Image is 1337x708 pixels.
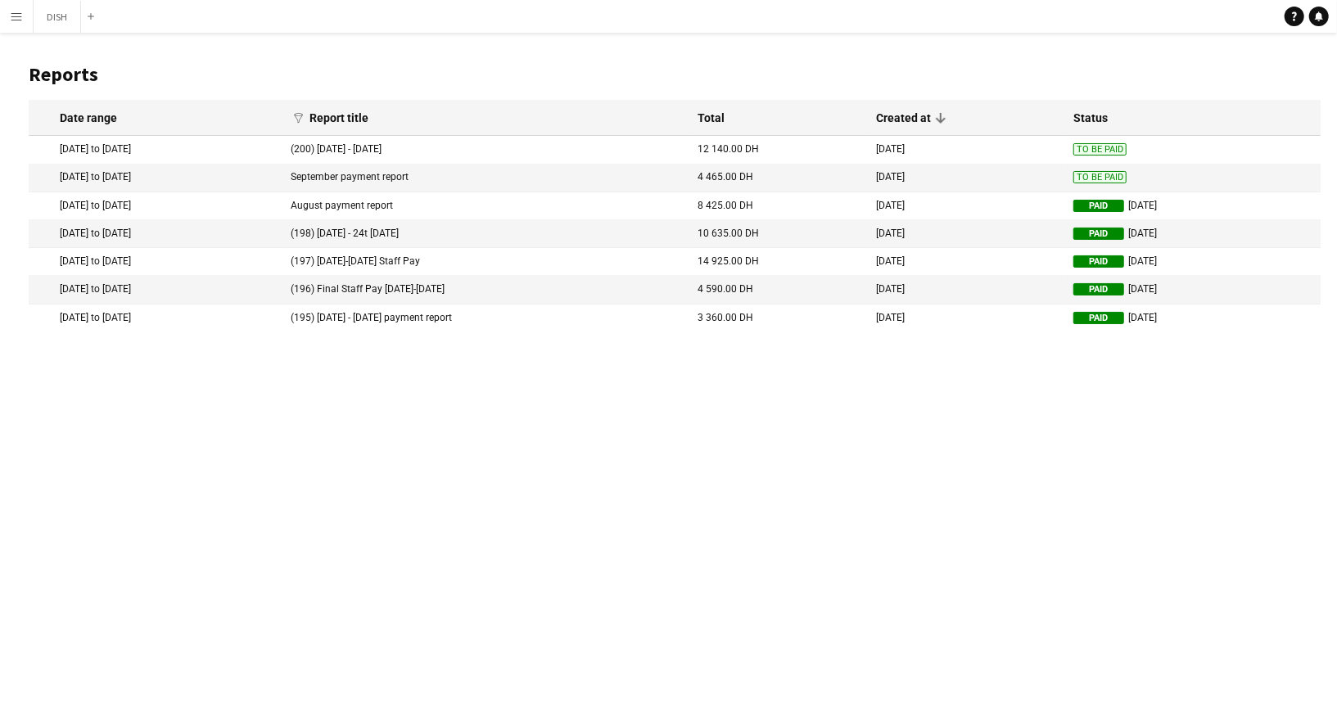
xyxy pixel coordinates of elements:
mat-cell: [DATE] to [DATE] [29,136,282,164]
mat-cell: 14 925.00 DH [689,248,868,276]
span: To Be Paid [1073,171,1127,183]
mat-cell: [DATE] to [DATE] [29,192,282,220]
mat-cell: [DATE] [1065,192,1321,220]
span: Paid [1073,200,1124,212]
div: Created at [876,110,931,125]
span: Paid [1073,312,1124,324]
mat-cell: 4 590.00 DH [689,276,868,304]
mat-cell: [DATE] [1065,248,1321,276]
button: DISH [34,1,81,33]
mat-cell: 4 465.00 DH [689,165,868,192]
mat-cell: (200) [DATE] - [DATE] [282,136,690,164]
mat-cell: [DATE] [868,136,1065,164]
mat-cell: (197) [DATE]-[DATE] Staff Pay [282,248,690,276]
span: To Be Paid [1073,143,1127,156]
h1: Reports [29,62,1321,87]
div: Status [1073,110,1108,125]
mat-cell: [DATE] [868,220,1065,248]
mat-cell: 3 360.00 DH [689,304,868,332]
mat-cell: (195) [DATE] - [DATE] payment report [282,304,690,332]
mat-cell: [DATE] [868,276,1065,304]
mat-cell: [DATE] to [DATE] [29,276,282,304]
mat-cell: [DATE] [1065,220,1321,248]
mat-cell: [DATE] [868,165,1065,192]
mat-cell: (196) Final Staff Pay [DATE]-[DATE] [282,276,690,304]
div: Report title [309,110,368,125]
mat-cell: [DATE] to [DATE] [29,165,282,192]
span: Paid [1073,255,1124,268]
div: Total [698,110,725,125]
mat-cell: [DATE] to [DATE] [29,304,282,332]
span: Paid [1073,228,1124,240]
mat-cell: August payment report [282,192,690,220]
mat-cell: [DATE] [868,248,1065,276]
div: Report title [309,110,383,125]
mat-cell: 12 140.00 DH [689,136,868,164]
mat-cell: [DATE] to [DATE] [29,248,282,276]
mat-cell: [DATE] [868,192,1065,220]
mat-cell: (198) [DATE] - 24t [DATE] [282,220,690,248]
mat-cell: [DATE] [1065,304,1321,332]
mat-cell: [DATE] to [DATE] [29,220,282,248]
mat-cell: 10 635.00 DH [689,220,868,248]
div: Created at [876,110,946,125]
span: Paid [1073,283,1124,295]
mat-cell: September payment report [282,165,690,192]
mat-cell: [DATE] [1065,276,1321,304]
div: Date range [60,110,117,125]
mat-cell: [DATE] [868,304,1065,332]
mat-cell: 8 425.00 DH [689,192,868,220]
